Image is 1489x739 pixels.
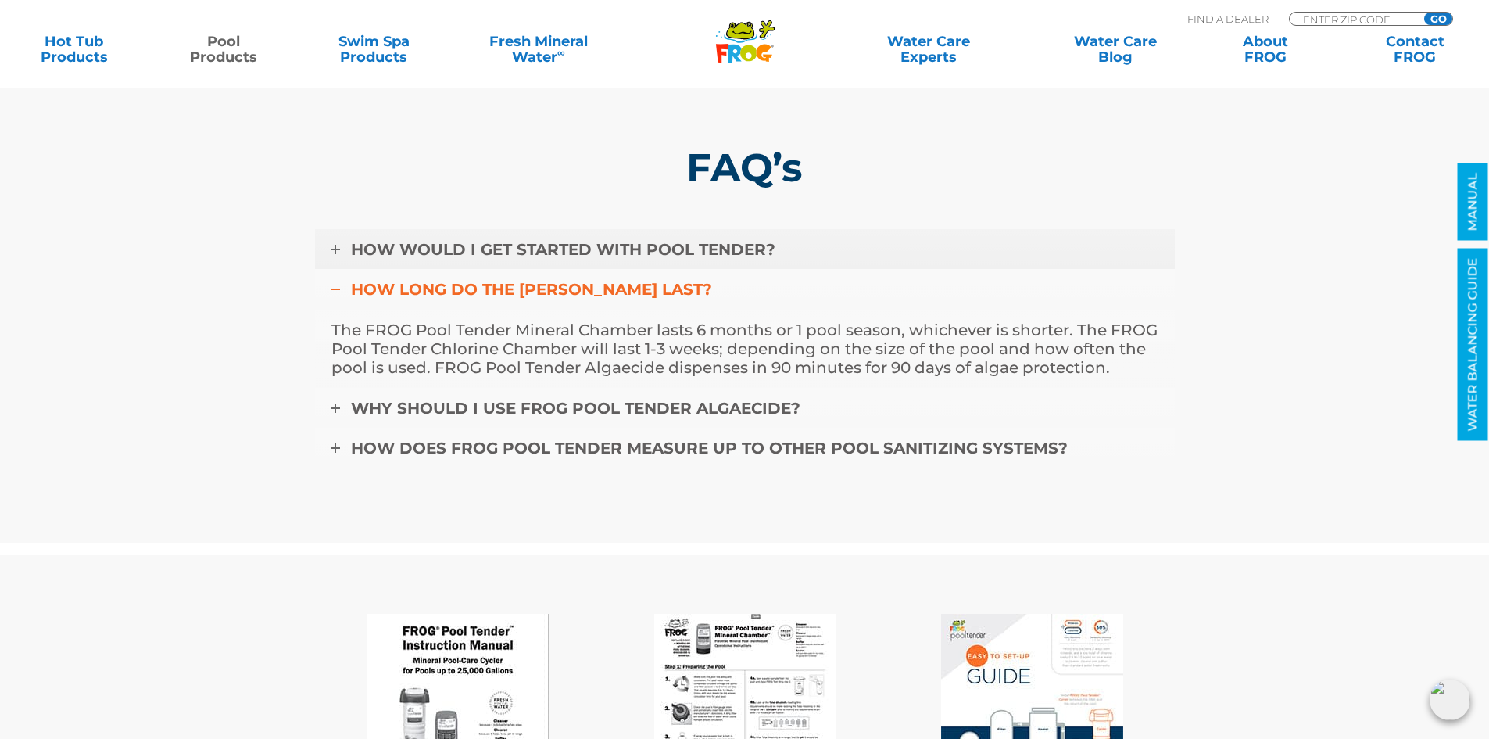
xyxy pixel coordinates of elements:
[557,46,565,59] sup: ∞
[315,229,1175,270] a: HOW WOULD I GET STARTED WITH POOL TENDER?
[315,388,1175,429] a: Why should I use FROG Pool Tender Algaecide?
[315,269,1175,310] a: How long do the [PERSON_NAME] last?
[315,428,1175,468] a: How does FROG Pool Tender measure up to other pool sanitizing systems?
[351,240,775,259] span: HOW WOULD I GET STARTED WITH POOL TENDER?
[1357,34,1473,65] a: ContactFROG
[1187,12,1269,26] p: Find A Dealer
[351,399,800,418] span: Why should I use FROG Pool Tender Algaecide?
[465,34,611,65] a: Fresh MineralWater∞
[1057,34,1173,65] a: Water CareBlog
[834,34,1023,65] a: Water CareExperts
[166,34,282,65] a: PoolProducts
[351,439,1068,457] span: How does FROG Pool Tender measure up to other pool sanitizing systems?
[351,280,712,299] span: How long do the [PERSON_NAME] last?
[1430,680,1470,720] img: openIcon
[316,34,432,65] a: Swim SpaProducts
[16,34,132,65] a: Hot TubProducts
[1301,13,1407,26] input: Zip Code Form
[1458,249,1488,441] a: WATER BALANCING GUIDE
[1458,163,1488,241] a: MANUAL
[1424,13,1452,25] input: GO
[1207,34,1323,65] a: AboutFROG
[331,321,1158,377] p: The FROG Pool Tender Mineral Chamber lasts 6 months or 1 pool season, whichever is shorter. The F...
[315,146,1175,190] h5: FAQ’s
